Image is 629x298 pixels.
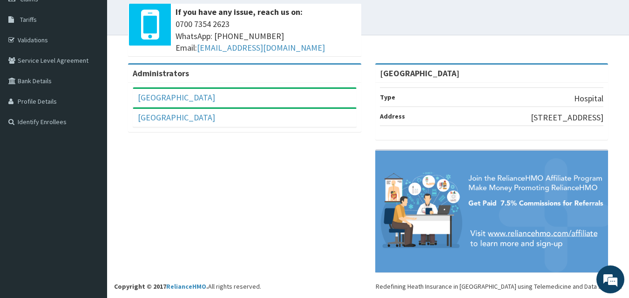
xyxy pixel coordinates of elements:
p: Hospital [574,93,603,105]
span: Tariffs [20,15,37,24]
p: [STREET_ADDRESS] [531,112,603,124]
a: [GEOGRAPHIC_DATA] [138,112,215,123]
span: 0700 7354 2623 WhatsApp: [PHONE_NUMBER] Email: [176,18,357,54]
a: [EMAIL_ADDRESS][DOMAIN_NAME] [197,42,325,53]
img: provider-team-banner.png [375,151,609,272]
footer: All rights reserved. [107,35,629,298]
b: If you have any issue, reach us on: [176,7,303,17]
strong: Copyright © 2017 . [114,282,208,291]
b: Administrators [133,68,189,79]
b: Type [380,93,395,101]
b: Address [380,112,405,120]
div: Redefining Heath Insurance in [GEOGRAPHIC_DATA] using Telemedicine and Data Science! [376,282,622,291]
strong: [GEOGRAPHIC_DATA] [380,68,460,79]
a: [GEOGRAPHIC_DATA] [138,92,215,103]
a: RelianceHMO [166,282,206,291]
